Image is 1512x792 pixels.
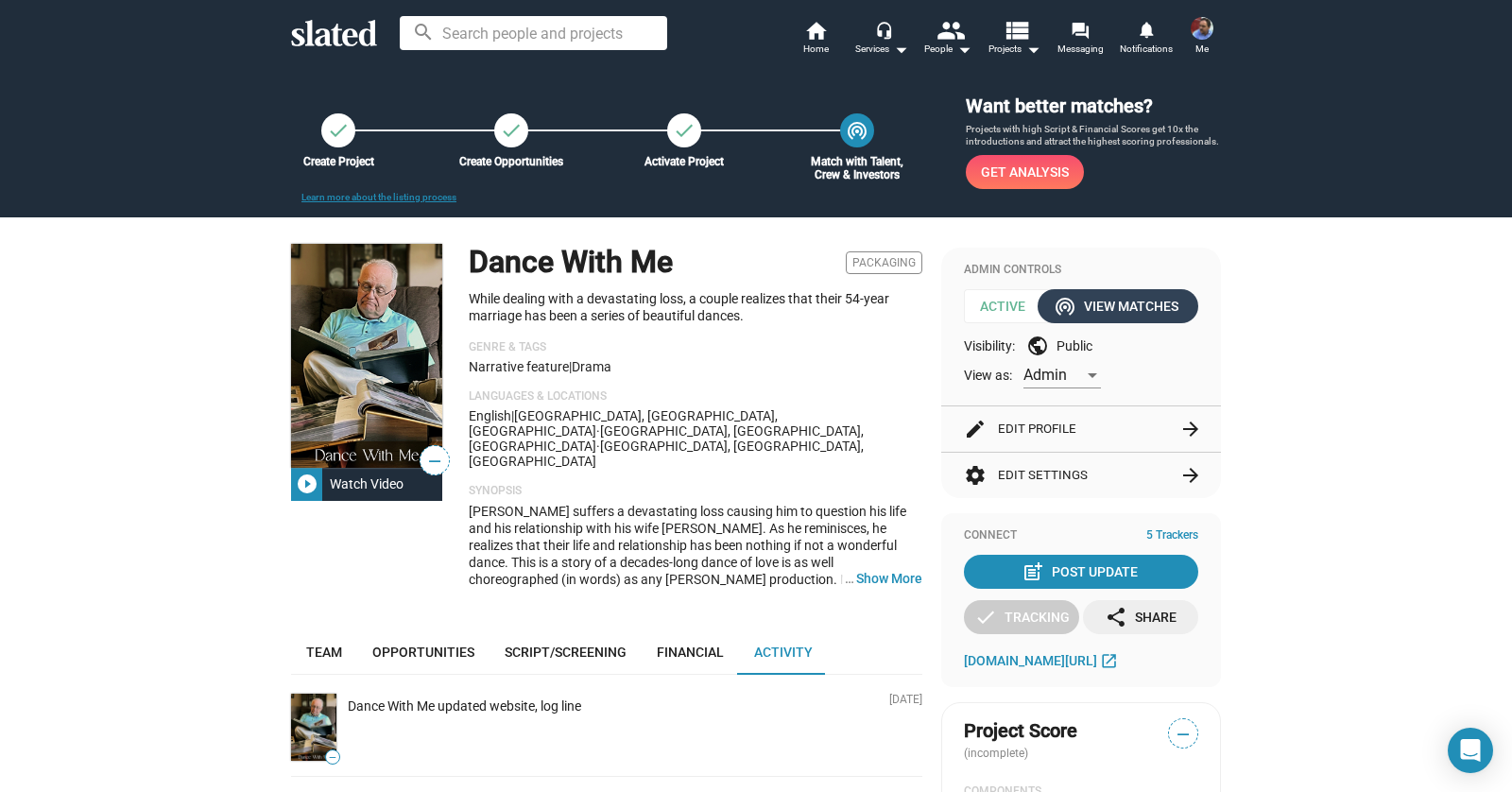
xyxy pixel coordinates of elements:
[291,694,336,761] img: Dance With Me
[964,453,1198,498] button: Edit Settings
[494,113,528,147] a: Create Opportunities
[469,359,569,374] span: Narrative feature
[1022,38,1044,60] mat-icon: arrow_drop_down
[372,645,474,660] span: Opportunities
[569,359,572,374] span: |
[469,504,919,757] span: [PERSON_NAME] suffers a devastating loss causing him to question his life and his relationship wi...
[936,16,964,43] mat-icon: people
[291,467,442,501] button: Watch Video
[964,649,1123,672] a: [DOMAIN_NAME][URL]
[322,467,411,501] div: Watch Video
[572,359,611,374] span: Drama
[1105,600,1177,634] div: Share
[469,439,864,469] span: [GEOGRAPHIC_DATA], [GEOGRAPHIC_DATA], [GEOGRAPHIC_DATA]
[1146,528,1198,543] span: 5 Trackers
[1179,464,1202,487] mat-icon: arrow_forward
[449,155,574,168] div: Create Opportunities
[966,155,1084,189] a: Get Analysis
[803,38,829,60] span: Home
[469,389,922,405] p: Languages & Locations
[964,263,1198,278] div: Admin Controls
[1038,289,1198,323] button: View Matches
[1003,16,1030,43] mat-icon: view_list
[469,340,922,355] p: Genre & Tags
[1191,17,1213,40] img: Robert DiGregorio Jr
[974,600,1070,634] div: Tracking
[469,408,778,439] span: [GEOGRAPHIC_DATA], [GEOGRAPHIC_DATA], [GEOGRAPHIC_DATA]
[511,408,514,423] span: |
[964,555,1198,589] button: Post Update
[964,335,1198,357] div: Visibility: Public
[291,244,442,468] img: Dance With Me
[1113,19,1179,60] a: Notifications
[1179,13,1225,62] button: Robert DiGregorio JrMe
[924,38,971,60] div: People
[964,406,1198,452] button: Edit Profile
[1100,651,1118,669] mat-icon: open_in_new
[964,718,1077,744] span: Project Score
[1057,38,1104,60] span: Messaging
[596,439,600,454] span: ·
[739,629,828,675] a: Activity
[849,19,915,60] button: Services
[301,192,456,202] a: Learn more about the listing process
[673,119,696,142] mat-icon: check
[469,242,673,283] h1: Dance With Me
[1083,600,1198,634] button: Share
[327,119,350,142] mat-icon: check
[296,473,318,495] mat-icon: play_circle_filled
[966,123,1221,148] p: Projects with high Script & Financial Scores get 10x the introductions and attract the highest sc...
[964,528,1198,543] div: Connect
[964,600,1079,634] button: Tracking
[1057,289,1178,323] div: View Matches
[1179,418,1202,440] mat-icon: arrow_forward
[596,423,600,439] span: ·
[642,629,739,675] a: Financial
[836,570,856,587] span: …
[974,606,997,628] mat-icon: check
[1026,335,1049,357] mat-icon: public
[846,119,868,142] mat-icon: wifi_tethering
[1023,366,1067,384] span: Admin
[981,19,1047,60] button: Projects
[469,408,511,423] span: English
[1169,722,1197,747] span: —
[469,290,922,325] p: While dealing with a devastating loss, a couple realizes that their 54-year marriage has been a s...
[657,645,724,660] span: Financial
[1022,560,1044,583] mat-icon: post_add
[1047,19,1113,60] a: Messaging
[1120,38,1173,60] span: Notifications
[856,570,922,587] button: …Show More
[915,19,981,60] button: People
[505,645,627,660] span: Script/Screening
[357,629,490,675] a: Opportunities
[988,38,1040,60] span: Projects
[1448,728,1493,773] div: Open Intercom Messenger
[795,155,919,181] div: Match with Talent, Crew & Investors
[1054,295,1076,318] mat-icon: wifi_tethering
[1025,555,1138,589] div: Post Update
[966,94,1221,119] h3: Want better matches?
[490,629,642,675] a: Script/Screening
[953,38,975,60] mat-icon: arrow_drop_down
[469,423,864,454] span: [GEOGRAPHIC_DATA], [GEOGRAPHIC_DATA], [GEOGRAPHIC_DATA]
[469,484,922,499] p: Synopsis
[1137,20,1155,38] mat-icon: notifications
[840,113,874,147] a: Match with Talent, Crew & Investors
[622,155,747,168] div: Activate Project
[846,251,922,274] span: Packaging
[400,16,667,50] input: Search people and projects
[964,418,987,440] mat-icon: edit
[306,645,342,660] span: Team
[348,697,581,715] div: Dance With Me updated website, log line
[1105,606,1127,628] mat-icon: share
[1195,38,1209,60] span: Me
[276,155,401,168] div: Create Project
[1071,21,1089,39] mat-icon: forum
[754,645,813,660] span: Activity
[964,289,1055,323] span: Active
[981,155,1069,189] span: Get Analysis
[855,38,908,60] div: Services
[804,19,827,42] mat-icon: home
[964,464,987,487] mat-icon: settings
